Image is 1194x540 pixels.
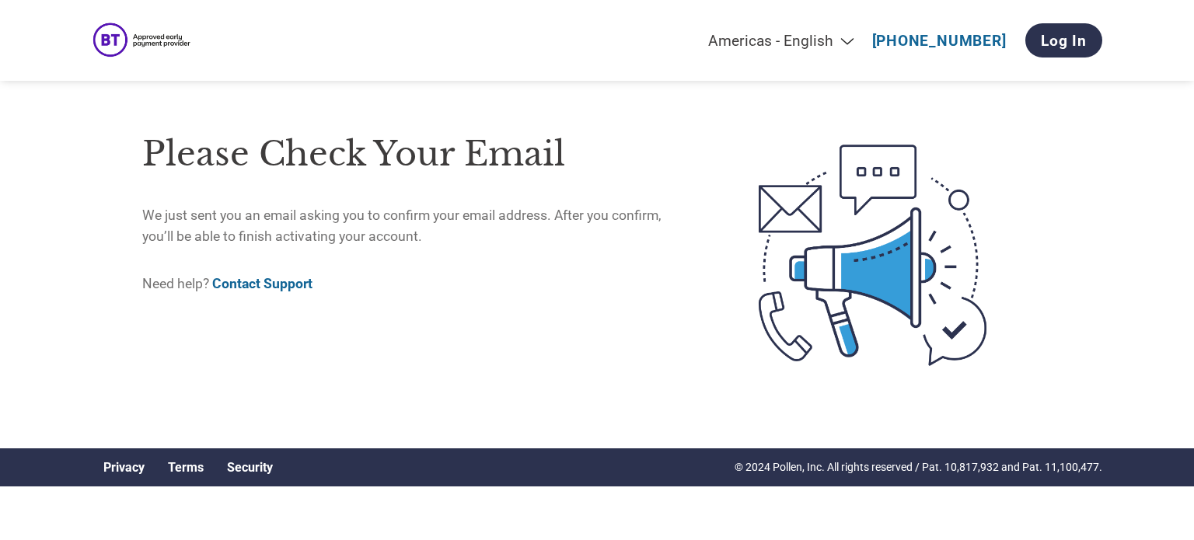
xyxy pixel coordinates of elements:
a: Log In [1025,23,1102,57]
a: Terms [168,460,204,475]
a: Privacy [103,460,145,475]
a: Contact Support [212,276,312,291]
h1: Please check your email [142,129,693,179]
p: © 2024 Pollen, Inc. All rights reserved / Pat. 10,817,932 and Pat. 11,100,477. [735,459,1102,476]
a: [PHONE_NUMBER] [872,32,1007,50]
p: We just sent you an email asking you to confirm your email address. After you confirm, you’ll be ... [142,205,693,246]
a: Security [227,460,273,475]
img: open-email [693,117,1052,393]
img: BT [92,19,197,62]
p: Need help? [142,273,693,294]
